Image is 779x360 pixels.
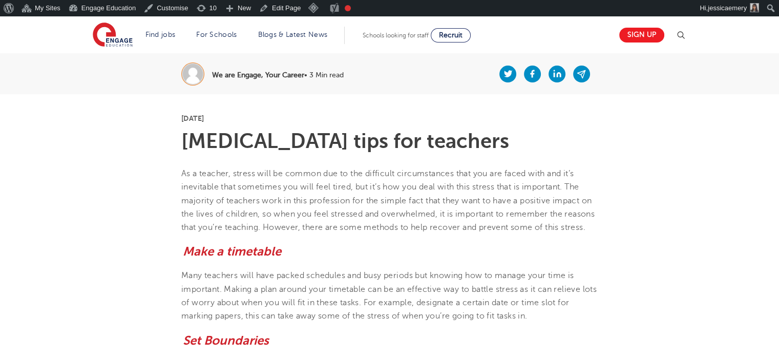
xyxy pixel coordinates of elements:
span: Recruit [439,31,462,39]
img: Engage Education [93,23,133,48]
a: Sign up [619,28,664,43]
span: Many teachers will have packed schedules and busy periods but knowing how to manage your time is ... [181,271,597,321]
a: Find jobs [145,31,176,38]
h1: [MEDICAL_DATA] tips for teachers [181,131,598,152]
span: As a teacher, stress will be common due to the difficult circumstances that you are faced with an... [181,169,595,232]
a: Blogs & Latest News [258,31,328,38]
div: Focus keyphrase not set [345,5,351,11]
a: Recruit [431,28,471,43]
p: • 3 Min read [212,72,344,79]
span: Schools looking for staff [363,32,429,39]
span: jessicaemery [708,4,747,12]
i: Set Boundaries [183,333,269,348]
a: For Schools [196,31,237,38]
i: Make a timetable [183,244,281,259]
p: [DATE] [181,115,598,122]
b: We are Engage, Your Career [212,71,304,79]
